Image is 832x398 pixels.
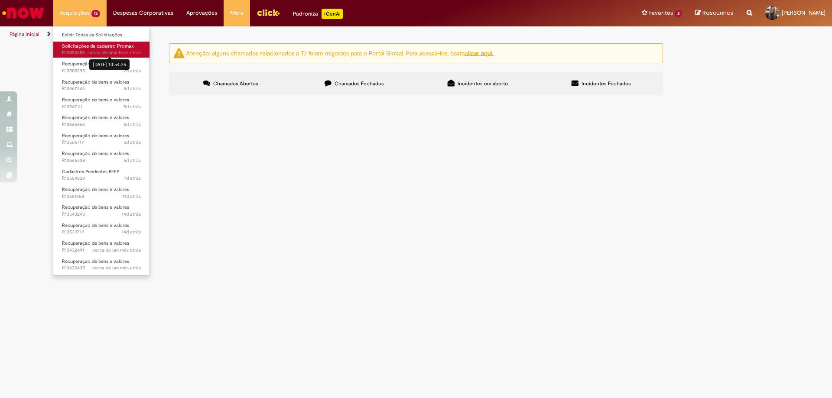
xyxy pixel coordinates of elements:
a: Aberto R13551658 : Recuperação de bens e valores [53,185,149,201]
span: Recuperação de bens e valores [62,79,129,85]
a: Aberto R13543243 : Recuperação de bens e valores [53,203,149,219]
span: 7d atrás [124,175,141,181]
span: Despesas Corporativas [113,9,173,17]
img: click_logo_yellow_360x200.png [257,6,280,19]
span: Recuperação de bens e valores [62,133,129,139]
span: Favoritos [649,9,673,17]
span: Recuperação de bens e valores [62,258,129,265]
span: Incidentes Fechados [582,80,631,87]
span: R13567111 [62,104,141,110]
span: Recuperação de bens e valores [62,150,129,157]
span: Recuperação de bens e valores [62,222,129,229]
a: Aberto R13432435 : Recuperação de bens e valores [53,257,149,273]
span: 5d atrás [123,104,141,110]
span: 5d atrás [123,85,141,92]
time: 17/09/2025 11:44:53 [122,211,141,217]
span: 14d atrás [122,211,141,217]
span: 5d atrás [123,121,141,128]
span: Requisições [59,9,90,17]
img: ServiceNow [1,4,45,22]
span: R13580656 [62,49,141,56]
span: R13432491 [62,247,141,254]
span: 2h atrás [123,68,141,74]
span: Recuperação de bens e valores [62,186,129,193]
a: Aberto R13539719 : Recuperação de bens e valores [53,221,149,237]
a: Página inicial [10,31,39,38]
span: R13539719 [62,229,141,236]
span: R13566865 [62,121,141,128]
ul: Trilhas de página [6,26,548,42]
span: 11d atrás [123,193,141,200]
span: R13566717 [62,139,141,146]
span: 3 [675,10,682,17]
div: [DATE] 10:54:26 [89,59,130,69]
a: Aberto R13432491 : Recuperação de bens e valores [53,239,149,255]
span: cerca de uma hora atrás [88,49,141,56]
span: R13543243 [62,211,141,218]
time: 30/09/2025 10:03:56 [123,68,141,74]
time: 25/09/2025 13:51:17 [123,139,141,146]
span: Solicitações de cadastro Promax [62,43,134,49]
span: More [230,9,244,17]
span: R13580295 [62,68,141,74]
span: Recuperação de bens e valores [62,97,129,103]
span: cerca de um mês atrás [92,265,141,271]
span: R13559839 [62,175,141,182]
a: Aberto R13566717 : Recuperação de bens e valores [53,131,149,147]
a: Aberto R13567111 : Recuperação de bens e valores [53,95,149,111]
span: 13 [91,10,100,17]
span: R13432435 [62,265,141,272]
a: Aberto R13580656 : Solicitações de cadastro Promax [53,42,149,58]
span: Recuperação de bens e valores [62,114,129,121]
span: R13551658 [62,193,141,200]
span: Aprovações [186,9,217,17]
time: 25/09/2025 12:05:16 [123,157,141,164]
span: Chamados Abertos [213,80,258,87]
span: 5d atrás [123,139,141,146]
span: Cadastros Pendentes BEES [62,168,120,175]
span: cerca de um mês atrás [92,247,141,253]
span: R13566338 [62,157,141,164]
a: Aberto R13567345 : Recuperação de bens e valores [53,78,149,94]
a: clicar aqui. [465,49,494,57]
p: +GenAi [322,9,343,19]
a: Rascunhos [695,9,734,17]
div: Padroniza [293,9,343,19]
ul: Requisições [53,26,150,275]
span: Chamados Fechados [335,80,384,87]
span: R13567345 [62,85,141,92]
span: Recuperação de bens e valores [62,204,129,210]
span: 5d atrás [123,157,141,164]
a: Aberto R13566865 : Recuperação de bens e valores [53,113,149,129]
span: Recuperação de bens e valores [62,240,129,246]
span: Rascunhos [702,9,734,17]
a: Aberto R13559839 : Cadastros Pendentes BEES [53,167,149,183]
time: 25/09/2025 14:20:44 [123,121,141,128]
a: Aberto R13566338 : Recuperação de bens e valores [53,149,149,165]
span: Recuperação de bens e valores [62,61,129,67]
span: Incidentes em aberto [458,80,508,87]
a: Aberto R13580295 : Recuperação de bens e valores [53,59,149,75]
span: [PERSON_NAME] [782,9,825,16]
time: 25/09/2025 15:26:51 [123,85,141,92]
span: 14d atrás [122,229,141,235]
time: 25/09/2025 14:51:16 [123,104,141,110]
ng-bind-html: Atenção: alguns chamados relacionados a T.I foram migrados para o Portal Global. Para acessá-los,... [186,49,494,57]
a: Exibir Todas as Solicitações [53,30,149,40]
